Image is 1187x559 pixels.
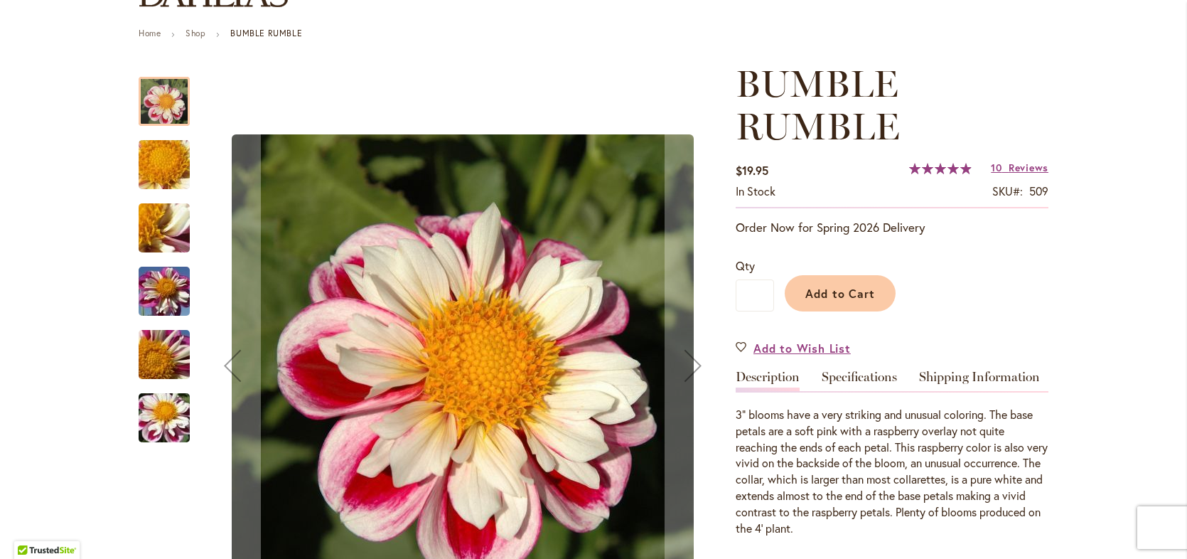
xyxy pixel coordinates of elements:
p: Order Now for Spring 2026 Delivery [736,219,1048,236]
div: BUMBLE RUMBLE [139,63,204,126]
span: 10 [991,161,1001,174]
img: BUMBLE RUMBLE [113,190,215,267]
span: BUMBLE RUMBLE [736,61,900,149]
a: Add to Wish List [736,340,851,356]
div: BUMBLE RUMBLE [139,379,190,442]
div: Detailed Product Info [736,371,1048,537]
span: In stock [736,183,775,198]
a: Home [139,28,161,38]
a: Specifications [822,371,897,391]
div: 509 [1029,183,1048,200]
div: BUMBLE RUMBLE [139,252,204,316]
a: Description [736,371,800,391]
span: $19.95 [736,163,768,178]
span: Add to Cart [805,286,876,301]
strong: BUMBLE RUMBLE [230,28,302,38]
button: Add to Cart [785,275,896,312]
img: BUMBLE RUMBLE [113,127,215,203]
a: 10 Reviews [991,161,1048,174]
div: BUMBLE RUMBLE [139,316,204,379]
div: BUMBLE RUMBLE [139,126,204,189]
img: BUMBLE RUMBLE [113,380,215,457]
div: 99% [909,163,972,174]
div: 3" blooms have a very striking and unusual coloring. The base petals are a soft pink with a raspb... [736,407,1048,537]
a: Shipping Information [919,371,1040,391]
span: Add to Wish List [753,340,851,356]
a: Shop [186,28,205,38]
img: BUMBLE RUMBLE [113,253,215,330]
strong: SKU [992,183,1023,198]
iframe: Launch Accessibility Center [11,509,50,548]
div: BUMBLE RUMBLE [139,189,204,252]
img: BUMBLE RUMBLE [113,316,215,393]
span: Qty [736,258,755,273]
div: Availability [736,183,775,200]
span: Reviews [1009,161,1048,174]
